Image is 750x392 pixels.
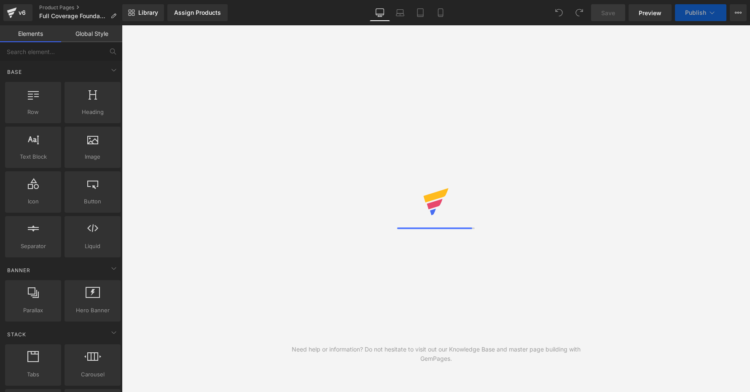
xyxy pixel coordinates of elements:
a: Desktop [370,4,390,21]
a: Laptop [390,4,410,21]
span: Publish [685,9,706,16]
span: Hero Banner [67,306,118,315]
span: Carousel [67,370,118,379]
span: Text Block [8,152,59,161]
span: Icon [8,197,59,206]
button: Redo [571,4,588,21]
span: Save [601,8,615,17]
div: Need help or information? Do not hesitate to visit out our Knowledge Base and master page buildin... [279,345,593,363]
a: Preview [629,4,672,21]
span: Preview [639,8,661,17]
a: New Library [122,4,164,21]
button: More [730,4,747,21]
span: Library [138,9,158,16]
a: v6 [3,4,32,21]
span: Separator [8,242,59,251]
span: Button [67,197,118,206]
span: Parallax [8,306,59,315]
span: Image [67,152,118,161]
span: Full Coverage Foundation [39,13,107,19]
span: Banner [6,266,31,274]
span: Row [8,108,59,116]
span: Liquid [67,242,118,251]
a: Mobile [430,4,451,21]
span: Stack [6,330,27,338]
button: Undo [551,4,567,21]
a: Product Pages [39,4,123,11]
div: Assign Products [174,9,221,16]
span: Base [6,68,23,76]
a: Tablet [410,4,430,21]
button: Publish [675,4,726,21]
div: v6 [17,7,27,18]
span: Tabs [8,370,59,379]
a: Global Style [61,25,122,42]
span: Heading [67,108,118,116]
